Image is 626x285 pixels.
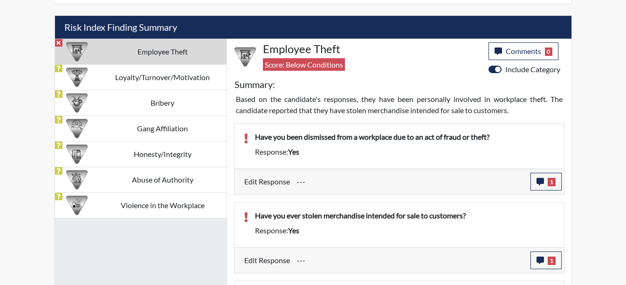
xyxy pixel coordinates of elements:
[66,118,88,139] img: CATEGORY%20ICON-02.2c5dd649.png
[66,195,88,216] img: CATEGORY%20ICON-26.eccbb84f.png
[488,42,559,60] button: Comments0
[548,257,556,265] span: 1
[255,210,555,221] p: Have you ever stolen merchandise intended for sale to customers?
[66,41,88,62] img: CATEGORY%20ICON-07.58b65e52.png
[288,147,299,156] span: yes
[99,39,227,64] td: Employee Theft
[66,169,88,190] img: CATEGORY%20ICON-01.94e51fac.png
[290,173,530,190] div: Update the test taker's response, the change might impact the score
[99,115,227,141] td: Gang Affiliation
[530,251,562,269] button: 1
[288,226,299,235] span: yes
[545,47,553,56] span: 0
[255,131,555,142] p: Have you been dismissed from a workplace due to an act of fraud or theft?
[99,90,227,115] td: Bribery
[505,64,560,75] label: Include Category
[66,92,88,114] img: CATEGORY%20ICON-03.c5611939.png
[530,173,562,190] button: 1
[99,64,227,90] td: Loyalty/Turnover/Motivation
[99,141,227,167] td: Honesty/Integrity
[99,167,227,192] td: Abuse of Authority
[66,67,88,88] img: CATEGORY%20ICON-17.40ef8247.png
[263,58,345,71] span: Score: Below Conditions
[248,146,562,157] div: Response:
[236,94,563,116] p: Based on the candidate's responses, they have been personally involved in workplace theft. The ca...
[66,143,88,165] img: CATEGORY%20ICON-11.a5f294f4.png
[234,79,275,90] h5: Summary:
[263,42,482,56] h4: Employee Theft
[55,16,571,39] h5: Risk Index Finding Summary
[244,173,290,190] label: Edit Response
[99,192,227,218] td: Violence in the Workplace
[548,178,556,186] span: 1
[506,47,541,55] span: Comments
[234,46,256,68] img: CATEGORY%20ICON-07.58b65e52.png
[248,225,562,236] div: Response:
[244,251,290,269] label: Edit Response
[290,251,530,269] div: Update the test taker's response, the change might impact the score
